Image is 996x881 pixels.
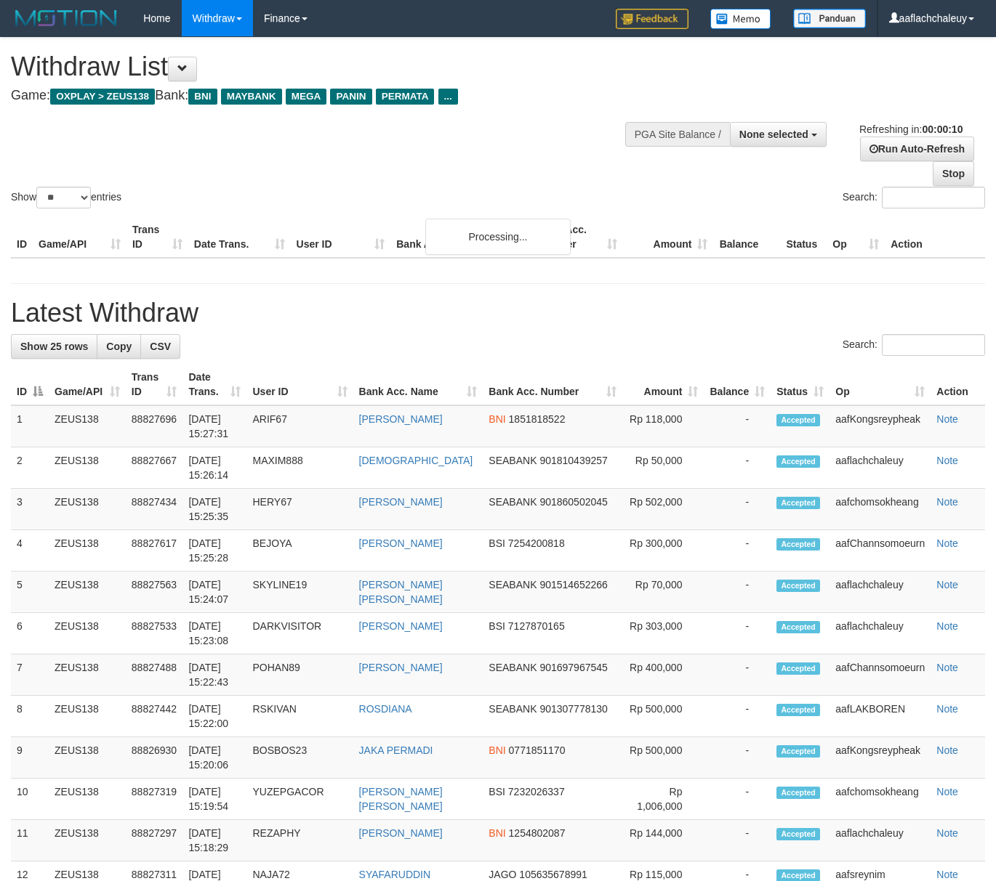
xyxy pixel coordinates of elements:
[246,696,353,737] td: RSKIVAN
[126,447,183,489] td: 88827667
[776,828,820,840] span: Accepted
[936,786,958,797] a: Note
[106,341,132,352] span: Copy
[20,341,88,352] span: Show 25 rows
[616,9,688,29] img: Feedback.jpg
[519,869,587,880] span: Copy 105635678991 to clipboard
[936,537,958,549] a: Note
[489,703,537,715] span: SEABANK
[390,216,531,258] th: Bank Acc. Name
[830,489,931,530] td: aafchomsokheang
[509,827,566,839] span: Copy 1254802087 to clipboard
[489,786,505,797] span: BSI
[246,489,353,530] td: HERY67
[931,364,985,405] th: Action
[622,530,704,572] td: Rp 300,000
[771,364,830,405] th: Status: activate to sort column ascending
[793,9,866,28] img: panduan.png
[49,530,126,572] td: ZEUS138
[359,620,443,632] a: [PERSON_NAME]
[508,786,565,797] span: Copy 7232026337 to clipboard
[126,820,183,861] td: 88827297
[622,572,704,613] td: Rp 70,000
[182,364,246,405] th: Date Trans.: activate to sort column ascending
[11,489,49,530] td: 3
[623,216,714,258] th: Amount
[359,827,443,839] a: [PERSON_NAME]
[140,334,180,359] a: CSV
[776,704,820,716] span: Accepted
[843,187,985,208] label: Search:
[933,161,974,186] a: Stop
[49,447,126,489] td: ZEUS138
[489,620,505,632] span: BSI
[539,662,607,673] span: Copy 901697967545 to clipboard
[739,129,808,140] span: None selected
[489,455,537,466] span: SEABANK
[49,820,126,861] td: ZEUS138
[936,869,958,880] a: Note
[776,662,820,675] span: Accepted
[359,744,433,756] a: JAKA PERMADI
[246,779,353,820] td: YUZEPGACOR
[830,696,931,737] td: aafLAKBOREN
[221,89,282,105] span: MAYBANK
[188,89,217,105] span: BNI
[704,737,771,779] td: -
[859,123,963,135] span: Refreshing in:
[126,779,183,820] td: 88827319
[704,530,771,572] td: -
[330,89,372,105] span: PANIN
[126,696,183,737] td: 88827442
[359,662,443,673] a: [PERSON_NAME]
[539,579,607,590] span: Copy 901514652266 to clipboard
[182,613,246,654] td: [DATE] 15:23:08
[704,405,771,447] td: -
[704,572,771,613] td: -
[489,869,516,880] span: JAGO
[353,364,483,405] th: Bank Acc. Name: activate to sort column ascending
[622,820,704,861] td: Rp 144,000
[11,530,49,572] td: 4
[49,613,126,654] td: ZEUS138
[126,737,183,779] td: 88826930
[625,122,730,147] div: PGA Site Balance /
[539,703,607,715] span: Copy 901307778130 to clipboard
[246,530,353,572] td: BEJOYA
[246,737,353,779] td: BOSBOS23
[359,537,443,549] a: [PERSON_NAME]
[827,216,885,258] th: Op
[359,496,443,508] a: [PERSON_NAME]
[509,744,566,756] span: Copy 0771851170 to clipboard
[776,745,820,758] span: Accepted
[622,489,704,530] td: Rp 502,000
[704,613,771,654] td: -
[922,123,963,135] strong: 00:00:10
[489,413,505,425] span: BNI
[126,572,183,613] td: 88827563
[359,579,443,605] a: [PERSON_NAME] [PERSON_NAME]
[704,820,771,861] td: -
[11,52,649,81] h1: Withdraw List
[150,341,171,352] span: CSV
[860,137,974,161] a: Run Auto-Refresh
[49,364,126,405] th: Game/API: activate to sort column ascending
[359,786,443,812] a: [PERSON_NAME] [PERSON_NAME]
[49,737,126,779] td: ZEUS138
[489,496,537,508] span: SEABANK
[49,779,126,820] td: ZEUS138
[246,613,353,654] td: DARKVISITOR
[376,89,435,105] span: PERMATA
[704,654,771,696] td: -
[710,9,771,29] img: Button%20Memo.svg
[830,654,931,696] td: aafChannsomoeurn
[489,744,505,756] span: BNI
[489,827,505,839] span: BNI
[126,613,183,654] td: 88827533
[830,779,931,820] td: aafchomsokheang
[830,364,931,405] th: Op: activate to sort column ascending
[936,620,958,632] a: Note
[776,538,820,551] span: Accepted
[11,89,649,103] h4: Game: Bank:
[704,489,771,530] td: -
